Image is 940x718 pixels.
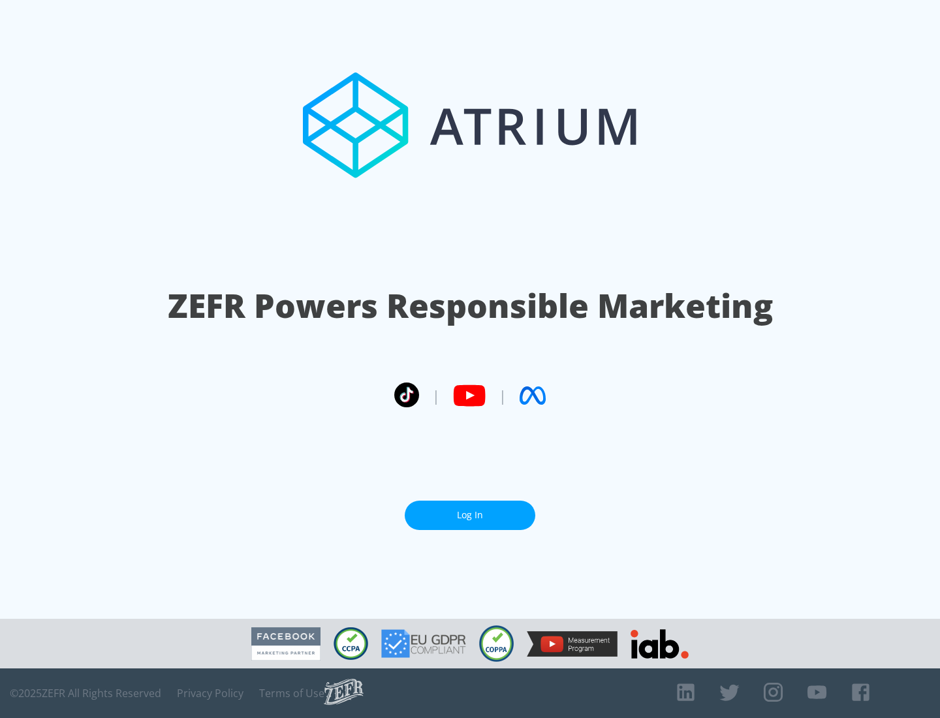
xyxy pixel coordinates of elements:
img: Facebook Marketing Partner [251,627,321,661]
img: YouTube Measurement Program [527,631,618,657]
img: GDPR Compliant [381,629,466,658]
span: | [432,386,440,405]
img: CCPA Compliant [334,627,368,660]
h1: ZEFR Powers Responsible Marketing [168,283,773,328]
img: COPPA Compliant [479,625,514,662]
a: Log In [405,501,535,530]
a: Terms of Use [259,687,324,700]
span: | [499,386,507,405]
a: Privacy Policy [177,687,243,700]
img: IAB [631,629,689,659]
span: © 2025 ZEFR All Rights Reserved [10,687,161,700]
